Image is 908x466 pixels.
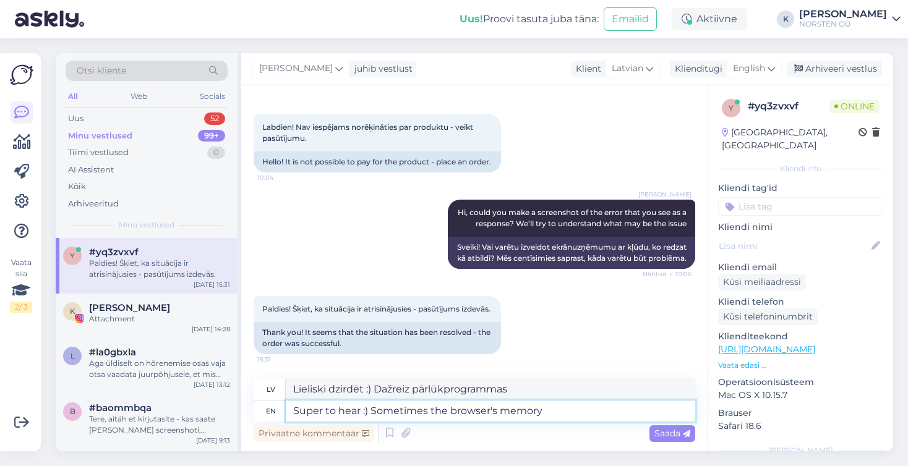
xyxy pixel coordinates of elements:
div: K [777,11,794,28]
span: Saada [654,428,690,439]
p: Kliendi tag'id [718,182,883,195]
div: NORSTEN OÜ [799,19,887,29]
p: Kliendi telefon [718,295,883,308]
img: Askly Logo [10,63,33,87]
div: Web [128,88,150,104]
a: [URL][DOMAIN_NAME] [718,344,815,355]
p: Safari 18.6 [718,420,883,433]
span: Labdien! Nav iespējams norēķināties par produktu - veikt pasūtījumu. [262,122,475,143]
div: [PERSON_NAME] [799,9,887,19]
div: # yq3zvxvf [748,99,829,114]
div: Küsi meiliaadressi [718,274,806,290]
div: 99+ [198,130,225,142]
div: Klient [571,62,601,75]
span: Otsi kliente [77,64,126,77]
div: Proovi tasuta juba täna: [460,12,599,27]
textarea: Super to hear :) Sometimes the browser's memor [286,400,695,422]
span: b [70,407,75,416]
div: Arhiveeritud [68,198,119,210]
div: Privaatne kommentaar [254,425,374,442]
div: Uus [68,112,84,125]
div: Thank you! It seems that the situation has been resolved - the order was successful. [254,322,501,354]
div: Sveiki! Vai varētu izveidot ekrānuzņēmumu ar kļūdu, ko redzat kā atbildi? Mēs centīsimies saprast... [448,237,695,269]
div: 52 [204,112,225,125]
div: [DATE] 15:31 [194,280,230,289]
span: Hi, could you make a screenshot of the error that you see as a response? We’ll try to understand ... [458,208,688,228]
div: AI Assistent [68,164,114,176]
div: Paldies! Šķiet, ka situācija ir atrisinājusies - pasūtījums izdevās. [89,258,230,280]
div: Tiimi vestlused [68,146,129,159]
p: Mac OS X 10.15.7 [718,389,883,402]
div: Aga üldiselt on hõrenemise osas vaja otsa vaadata juurpõhjusele, et mis seda põhjustab. On see ea... [89,358,230,380]
div: Klienditugi [670,62,722,75]
input: Lisa nimi [719,239,869,253]
div: Attachment [89,313,230,324]
p: Brauser [718,407,883,420]
span: English [733,62,765,75]
b: Uus! [460,13,483,25]
a: [PERSON_NAME]NORSTEN OÜ [799,9,901,29]
div: [DATE] 9:13 [196,436,230,445]
div: Aktiivne [672,8,747,30]
span: [PERSON_NAME] [638,190,692,199]
div: [GEOGRAPHIC_DATA], [GEOGRAPHIC_DATA] [722,126,859,152]
span: 10:04 [257,173,304,182]
div: en [266,400,276,422]
p: Kliendi email [718,261,883,274]
p: Operatsioonisüsteem [718,376,883,389]
div: lv [267,379,275,400]
button: Emailid [604,7,657,31]
span: Nähtud ✓ 10:06 [643,269,692,279]
span: #baommbqa [89,402,152,413]
span: [PERSON_NAME] [259,62,333,75]
textarea: Lieliski dzirdēt :) Dažreiz pārlūkprogrammas [286,379,695,400]
span: Online [829,100,880,113]
div: Kliendi info [718,163,883,174]
span: K [70,307,75,316]
span: Latvian [612,62,643,75]
div: Vaata siia [10,257,32,313]
div: Tere, aitäh et kirjutasite - kas saate [PERSON_NAME] screenshoti, vaataksime üle, mis seal olla v... [89,413,230,436]
div: [PERSON_NAME] [718,445,883,456]
div: All [66,88,80,104]
div: juhib vestlust [349,62,413,75]
span: l [71,351,75,360]
span: #yq3zvxvf [89,247,139,258]
span: Kristina Maksimenko [89,302,170,313]
span: 15:31 [257,355,304,364]
div: [DATE] 13:12 [194,380,230,389]
div: Minu vestlused [68,130,132,142]
div: Hello! It is not possible to pay for the product - place an order. [254,151,501,172]
span: Paldies! Šķiet, ka situācija ir atrisinājusies - pasūtījums izdevās. [262,304,490,313]
span: Minu vestlused [119,219,174,231]
div: 2 / 3 [10,302,32,313]
div: Socials [197,88,228,104]
p: Klienditeekond [718,330,883,343]
div: 0 [207,146,225,159]
div: Küsi telefoninumbrit [718,308,818,325]
div: Arhiveeri vestlus [787,61,882,77]
span: y [70,251,75,260]
div: [DATE] 14:28 [192,324,230,334]
p: Kliendi nimi [718,221,883,234]
span: y [729,103,734,112]
div: Kõik [68,180,86,193]
input: Lisa tag [718,197,883,216]
span: #la0gbxla [89,347,136,358]
p: Vaata edasi ... [718,360,883,371]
